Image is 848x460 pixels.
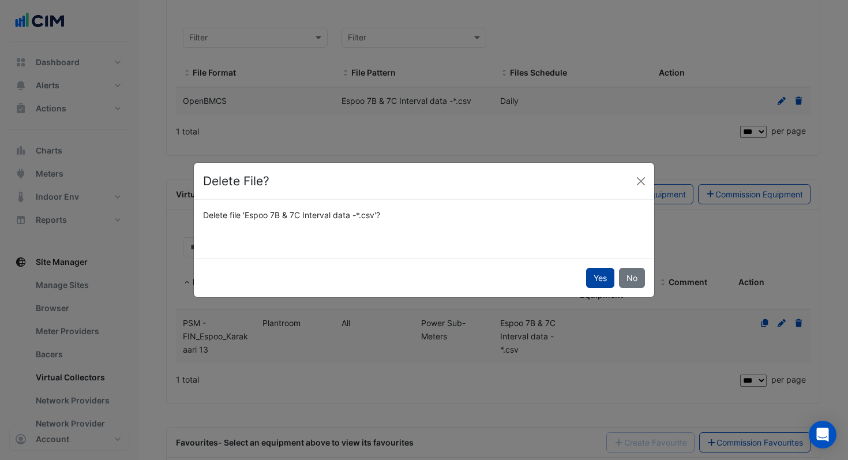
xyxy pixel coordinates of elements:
[632,173,650,190] button: Close
[586,268,614,288] button: Yes
[809,421,836,448] div: Open Intercom Messenger
[203,172,269,190] h4: Delete File?
[619,268,645,288] button: No
[196,209,652,221] div: Delete file 'Espoo 7B & 7C Interval data -*.csv'?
